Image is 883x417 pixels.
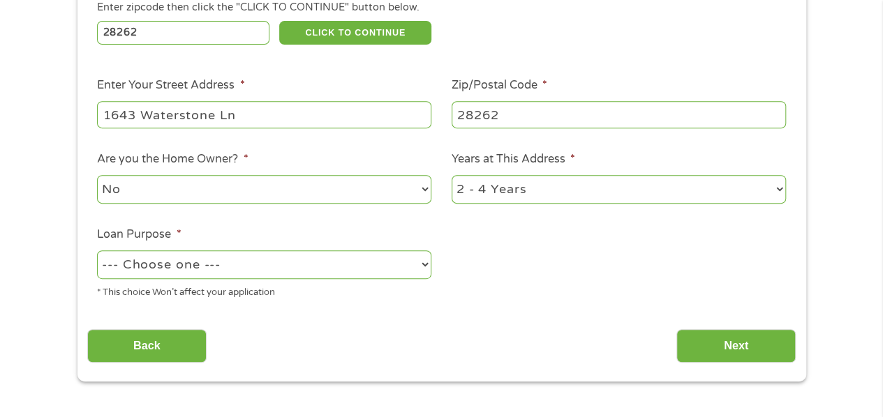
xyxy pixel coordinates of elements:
[97,281,431,300] div: * This choice Won’t affect your application
[97,152,248,167] label: Are you the Home Owner?
[97,101,431,128] input: 1 Main Street
[279,21,431,45] button: CLICK TO CONTINUE
[97,227,181,242] label: Loan Purpose
[97,78,244,93] label: Enter Your Street Address
[452,152,575,167] label: Years at This Address
[87,329,207,363] input: Back
[452,78,547,93] label: Zip/Postal Code
[97,21,269,45] input: Enter Zipcode (e.g 01510)
[676,329,796,363] input: Next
